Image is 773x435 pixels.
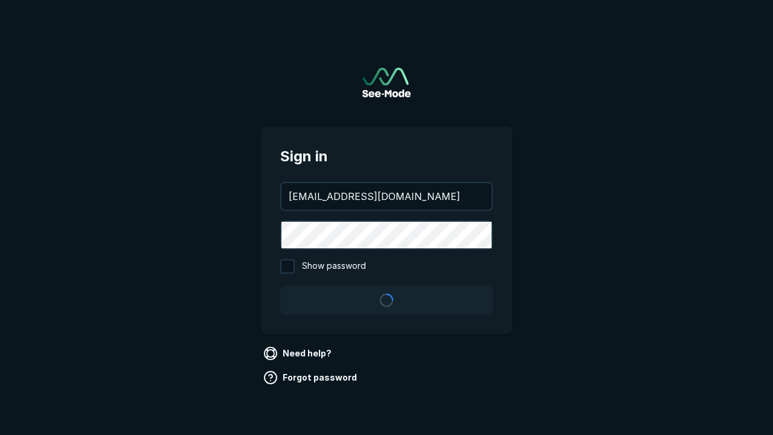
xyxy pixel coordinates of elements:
span: Sign in [280,146,493,167]
img: See-Mode Logo [362,68,411,97]
span: Show password [302,259,366,274]
a: Go to sign in [362,68,411,97]
input: your@email.com [281,183,492,210]
a: Need help? [261,344,336,363]
a: Forgot password [261,368,362,387]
